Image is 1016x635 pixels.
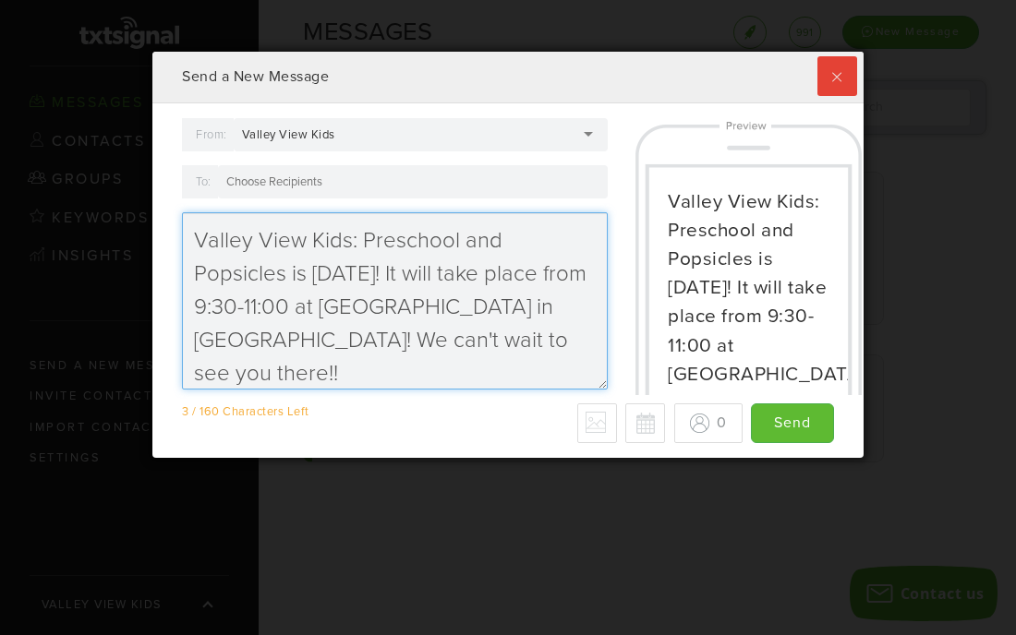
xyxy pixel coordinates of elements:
[674,403,743,443] button: 0
[242,126,357,143] div: Valley View Kids
[196,122,227,148] label: From:
[196,169,212,195] label: To:
[668,187,828,504] div: Valley View Kids: Preschool and Popsicles is [DATE]! It will take place from 9:30-11:00 at [GEOGR...
[226,174,328,190] input: Choose Recipients
[223,404,309,419] span: Characters Left
[751,403,834,443] input: Send
[182,67,329,86] span: Send a New Message
[182,404,220,419] span: 3 / 160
